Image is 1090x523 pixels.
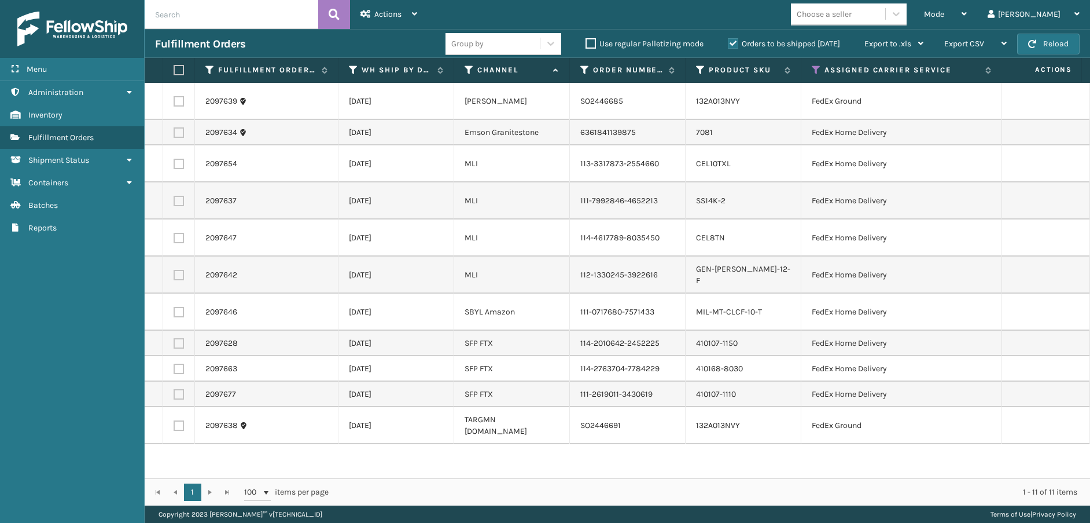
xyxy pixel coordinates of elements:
[801,407,1002,444] td: FedEx Ground
[218,65,316,75] label: Fulfillment Order Id
[570,356,686,382] td: 114-2763704-7784229
[570,145,686,182] td: 113-3317873-2554660
[155,37,245,51] h3: Fulfillment Orders
[696,338,738,348] a: 410107-1150
[451,38,484,50] div: Group by
[696,307,762,317] a: MIL-MT-CLCF-10-T
[696,127,713,137] a: 7081
[205,363,237,375] a: 2097663
[205,338,238,349] a: 2097628
[696,420,740,430] a: 132A013NVY
[999,60,1079,79] span: Actions
[696,96,740,106] a: 132A013NVY
[28,200,58,210] span: Batches
[338,331,454,356] td: [DATE]
[454,294,570,331] td: SBYL Amazon
[338,83,454,120] td: [DATE]
[205,127,237,138] a: 2097634
[28,110,62,120] span: Inventory
[1032,510,1076,518] a: Privacy Policy
[205,96,237,107] a: 2097639
[338,220,454,257] td: [DATE]
[990,506,1076,523] div: |
[362,65,432,75] label: WH Ship By Date
[1017,34,1080,54] button: Reload
[924,9,944,19] span: Mode
[801,294,1002,331] td: FedEx Home Delivery
[454,257,570,294] td: MLI
[454,145,570,182] td: MLI
[454,382,570,407] td: SFP FTX
[570,182,686,220] td: 111-7992846-4652213
[205,232,237,244] a: 2097647
[990,510,1030,518] a: Terms of Use
[28,223,57,233] span: Reports
[27,64,47,74] span: Menu
[709,65,779,75] label: Product SKU
[570,220,686,257] td: 114-4617789-8035450
[570,83,686,120] td: SO2446685
[801,356,1002,382] td: FedEx Home Delivery
[454,220,570,257] td: MLI
[801,83,1002,120] td: FedEx Ground
[801,382,1002,407] td: FedEx Home Delivery
[244,484,329,501] span: items per page
[338,382,454,407] td: [DATE]
[205,269,237,281] a: 2097642
[17,12,127,46] img: logo
[205,420,238,431] a: 2097638
[824,65,979,75] label: Assigned Carrier Service
[374,9,402,19] span: Actions
[477,65,547,75] label: Channel
[728,39,840,49] label: Orders to be shipped [DATE]
[593,65,663,75] label: Order Number
[338,356,454,382] td: [DATE]
[454,331,570,356] td: SFP FTX
[801,182,1002,220] td: FedEx Home Delivery
[797,8,852,20] div: Choose a seller
[696,233,725,243] a: CEL8TN
[338,120,454,145] td: [DATE]
[338,182,454,220] td: [DATE]
[570,331,686,356] td: 114-2010642-2452225
[205,158,237,170] a: 2097654
[570,382,686,407] td: 111-2619011-3430619
[205,195,237,207] a: 2097637
[801,145,1002,182] td: FedEx Home Delivery
[338,294,454,331] td: [DATE]
[696,196,726,206] a: SS14K-2
[338,257,454,294] td: [DATE]
[454,356,570,382] td: SFP FTX
[244,487,262,498] span: 100
[696,159,731,169] a: CEL10TXL
[696,364,743,374] a: 410168-8030
[338,145,454,182] td: [DATE]
[454,83,570,120] td: [PERSON_NAME]
[184,484,201,501] a: 1
[205,389,236,400] a: 2097677
[28,178,68,188] span: Containers
[696,264,790,286] a: GEN-[PERSON_NAME]-12-F
[801,120,1002,145] td: FedEx Home Delivery
[205,306,237,318] a: 2097646
[570,294,686,331] td: 111-0717680-7571433
[585,39,704,49] label: Use regular Palletizing mode
[696,389,736,399] a: 410107-1110
[338,407,454,444] td: [DATE]
[28,87,83,97] span: Administration
[28,133,94,142] span: Fulfillment Orders
[864,39,911,49] span: Export to .xls
[801,331,1002,356] td: FedEx Home Delivery
[454,407,570,444] td: TARGMN [DOMAIN_NAME]
[570,120,686,145] td: 6361841139875
[159,506,322,523] p: Copyright 2023 [PERSON_NAME]™ v [TECHNICAL_ID]
[801,257,1002,294] td: FedEx Home Delivery
[801,220,1002,257] td: FedEx Home Delivery
[570,257,686,294] td: 112-1330245-3922616
[345,487,1077,498] div: 1 - 11 of 11 items
[570,407,686,444] td: SO2446691
[454,182,570,220] td: MLI
[944,39,984,49] span: Export CSV
[28,155,89,165] span: Shipment Status
[454,120,570,145] td: Emson Granitestone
